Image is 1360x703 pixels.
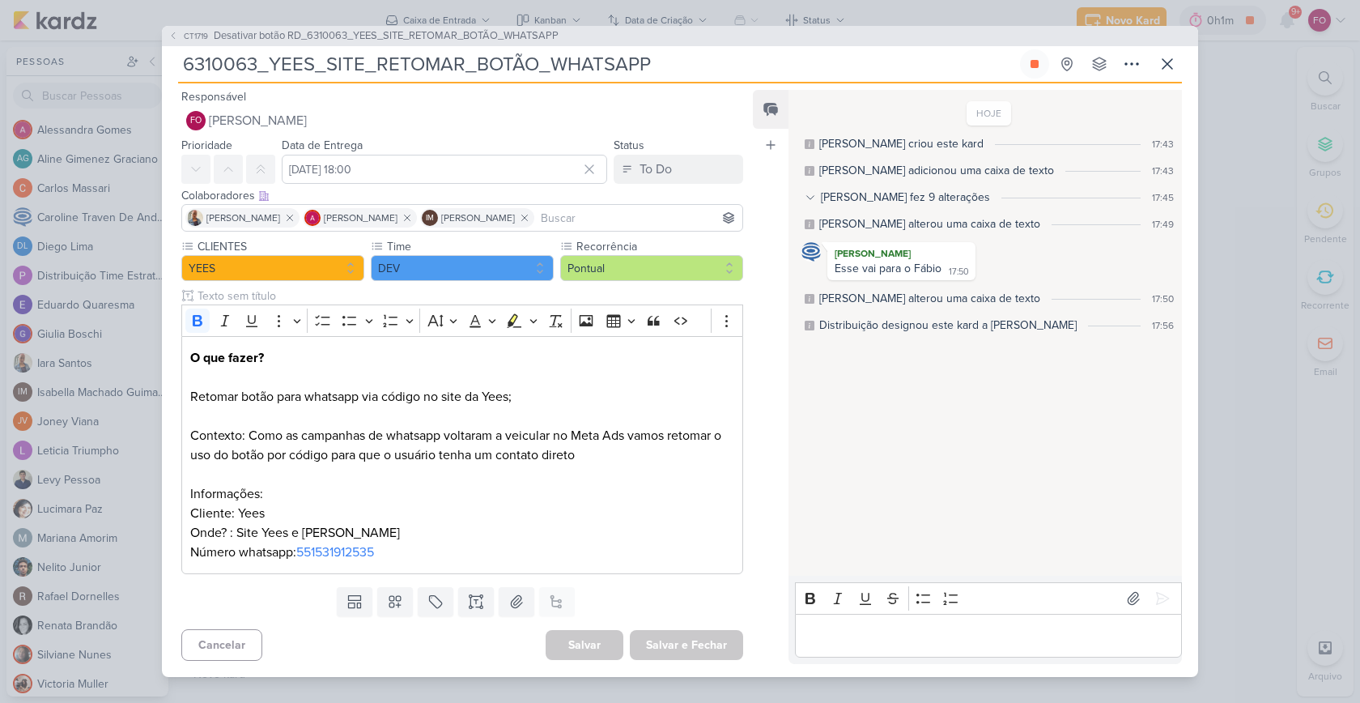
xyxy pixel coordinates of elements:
label: Status [614,138,644,152]
label: Data de Entrega [282,138,363,152]
span: [PERSON_NAME] [441,211,515,225]
div: 17:49 [1152,217,1174,232]
div: Este log é visível à todos no kard [805,294,814,304]
div: 17:45 [1152,190,1174,205]
div: Caroline alterou uma caixa de texto [819,290,1040,307]
div: Editor editing area: main [795,614,1182,658]
label: Recorrência [575,238,743,255]
label: CLIENTES [196,238,364,255]
span: [PERSON_NAME] [209,111,307,130]
div: 17:43 [1152,164,1174,178]
div: Caroline alterou uma caixa de texto [819,215,1040,232]
button: Pontual [560,255,743,281]
label: Responsável [181,90,246,104]
div: Parar relógio [1028,58,1041,70]
label: Time [385,238,554,255]
img: Iara Santos [187,210,203,226]
div: Distribuição designou este kard a Fabio [819,317,1077,334]
div: Editor toolbar [795,582,1182,614]
span: Desativar botão RD_6310063_YEES_SITE_RETOMAR_BOTÃO_WHATSAPP [214,28,559,45]
div: 17:50 [1152,292,1174,306]
input: Select a date [282,155,607,184]
div: Caroline adicionou uma caixa de texto [819,162,1054,179]
p: FO [190,117,202,126]
div: 17:43 [1152,137,1174,151]
span: [PERSON_NAME] [206,211,280,225]
div: 17:56 [1152,318,1174,333]
button: YEES [181,255,364,281]
div: Caroline criou este kard [819,135,984,152]
input: Texto sem título [194,288,743,305]
strong: O que fazer? [190,350,264,366]
button: CT1719 Desativar botão RD_6310063_YEES_SITE_RETOMAR_BOTÃO_WHATSAPP [168,28,559,45]
div: Fabio Oliveira [186,111,206,130]
div: Este log é visível à todos no kard [805,139,814,149]
span: [PERSON_NAME] [324,211,397,225]
p: IM [426,215,434,223]
div: 17:50 [949,266,969,279]
div: Isabella Machado Guimarães [422,210,438,226]
div: Colaboradores [181,187,743,204]
span: CT1719 [181,30,210,42]
div: Este log é visível à todos no kard [805,166,814,176]
div: To Do [640,160,672,179]
button: To Do [614,155,743,184]
p: Cliente: Yees Onde? : Site Yees e [PERSON_NAME] Número whatsapp: [190,504,734,562]
img: Caroline Traven De Andrade [801,242,821,262]
p: Retomar botão para whatsapp via código no site da Yees; [190,348,734,407]
div: Editor toolbar [181,305,743,336]
p: Contexto: Como as campanhas de whatsapp voltaram a veicular no Meta Ads vamos retomar o uso do bo... [190,407,734,504]
img: Alessandra Gomes [304,210,321,226]
button: Cancelar [181,629,262,661]
input: Buscar [538,208,739,228]
button: DEV [371,255,554,281]
div: Este log é visível à todos no kard [805,321,814,330]
div: Editor editing area: main [181,336,743,575]
div: Esse vai para o Fábio [835,262,941,275]
a: 551531912535 [296,544,374,560]
div: [PERSON_NAME] fez 9 alterações [821,189,990,206]
button: FO [PERSON_NAME] [181,106,743,135]
div: [PERSON_NAME] [831,245,972,262]
div: Este log é visível à todos no kard [805,219,814,229]
label: Prioridade [181,138,232,152]
input: Kard Sem Título [178,49,1017,79]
